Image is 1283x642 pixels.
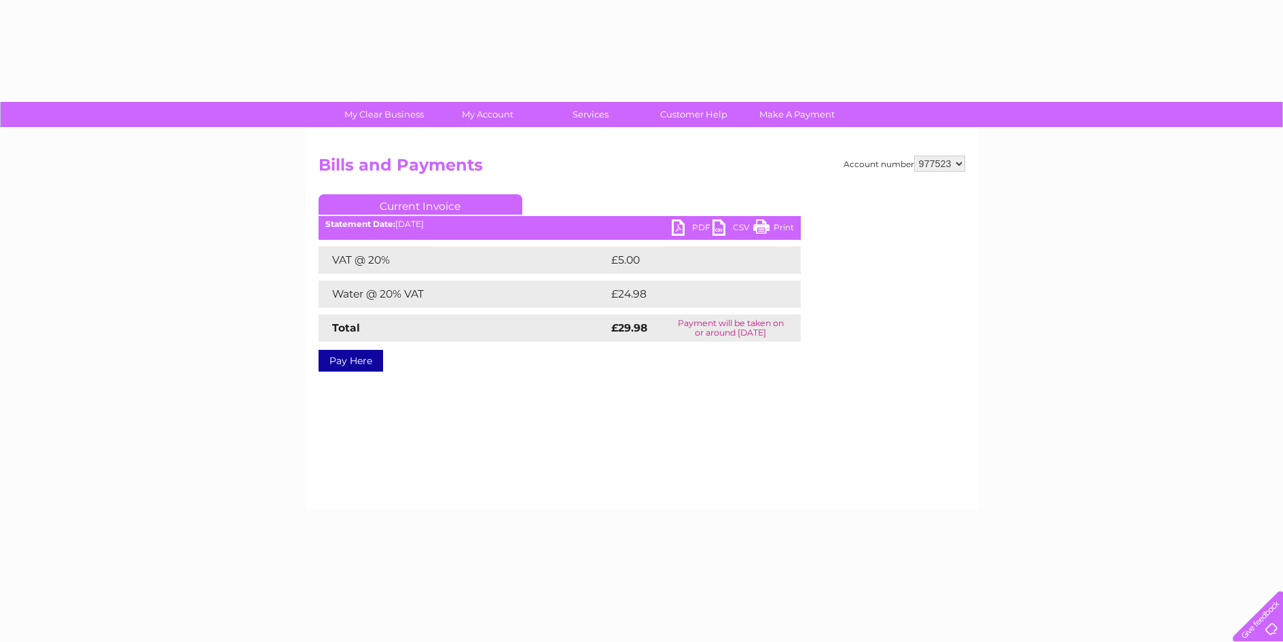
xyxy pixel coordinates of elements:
a: Print [753,219,794,239]
a: Make A Payment [741,102,853,127]
td: Payment will be taken on or around [DATE] [661,315,801,342]
a: Customer Help [638,102,750,127]
h2: Bills and Payments [319,156,965,181]
td: £5.00 [608,247,770,274]
strong: £29.98 [611,321,647,334]
td: Water @ 20% VAT [319,281,608,308]
div: Account number [844,156,965,172]
a: CSV [712,219,753,239]
a: PDF [672,219,712,239]
div: [DATE] [319,219,801,229]
a: Pay Here [319,350,383,372]
a: My Account [431,102,543,127]
td: VAT @ 20% [319,247,608,274]
a: Services [535,102,647,127]
td: £24.98 [608,281,774,308]
strong: Total [332,321,360,334]
a: Current Invoice [319,194,522,215]
a: My Clear Business [328,102,440,127]
b: Statement Date: [325,219,395,229]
